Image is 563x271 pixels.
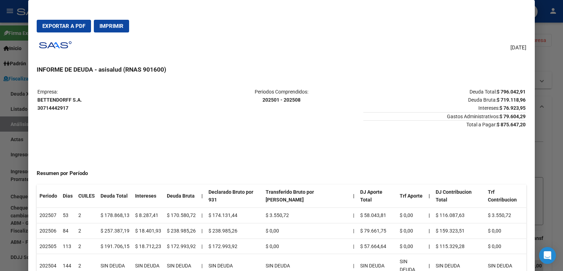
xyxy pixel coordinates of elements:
td: $ 174.131,44 [206,208,263,223]
td: $ 238.985,26 [164,223,199,239]
td: $ 172.993,92 [164,239,199,254]
p: Empresa: [37,88,200,112]
td: | [199,223,206,239]
strong: BETTENDORFF S.A. 30714442917 [37,97,82,111]
th: Deuda Bruta [164,185,199,208]
strong: $ 796.042,91 [497,89,526,95]
td: $ 18.712,23 [132,239,164,254]
td: $ 178.868,13 [98,208,132,223]
td: $ 116.087,63 [433,208,485,223]
div: Open Intercom Messenger [539,247,556,264]
td: $ 238.985,26 [206,223,263,239]
td: 2 [75,223,98,239]
td: $ 0,00 [263,239,350,254]
strong: 202501 - 202508 [262,97,301,103]
td: $ 0,00 [397,239,426,254]
th: DJ Aporte Total [357,185,397,208]
strong: $ 875.647,20 [497,122,526,127]
td: 2 [75,208,98,223]
h3: INFORME DE DEUDA - asisalud (RNAS 901600) [37,65,526,74]
td: 2 [75,239,98,254]
th: Trf Aporte [397,185,426,208]
td: $ 0,00 [485,223,527,239]
td: $ 257.387,19 [98,223,132,239]
td: $ 79.661,75 [357,223,397,239]
th: Declarado Bruto por 931 [206,185,263,208]
td: 202505 [37,239,60,254]
td: 53 [60,208,75,223]
td: | [350,223,357,239]
p: Deuda Total: Deuda Bruta: Intereses: [363,88,526,112]
th: Deuda Total [98,185,132,208]
th: | [426,208,433,223]
td: $ 0,00 [485,239,527,254]
p: Periodos Comprendidos: [200,88,363,104]
th: | [426,185,433,208]
td: 113 [60,239,75,254]
th: Trf Contribucion [485,185,527,208]
th: | [199,185,206,208]
span: [DATE] [510,44,526,52]
td: 202506 [37,223,60,239]
td: | [350,239,357,254]
th: Periodo [37,185,60,208]
th: Intereses [132,185,164,208]
td: 84 [60,223,75,239]
td: $ 58.043,81 [357,208,397,223]
strong: $ 719.118,96 [497,97,526,103]
td: | [350,208,357,223]
span: Imprimir [99,23,123,29]
td: $ 3.550,72 [263,208,350,223]
span: Total a Pagar: [363,120,526,127]
td: $ 0,00 [397,208,426,223]
td: $ 159.323,51 [433,223,485,239]
th: | [426,239,433,254]
td: $ 170.580,72 [164,208,199,223]
td: | [199,239,206,254]
td: $ 191.706,15 [98,239,132,254]
th: Dias [60,185,75,208]
td: $ 18.401,93 [132,223,164,239]
td: $ 115.329,28 [433,239,485,254]
th: CUILES [75,185,98,208]
strong: $ 79.604,29 [500,114,526,119]
span: Gastos Administrativos: [363,112,526,119]
th: Transferido Bruto por [PERSON_NAME] [263,185,350,208]
th: | [426,223,433,239]
td: $ 0,00 [263,223,350,239]
td: $ 0,00 [397,223,426,239]
th: | [350,185,357,208]
td: | [199,208,206,223]
td: $ 172.993,92 [206,239,263,254]
button: Imprimir [94,20,129,32]
td: $ 3.550,72 [485,208,527,223]
span: Exportar a PDF [42,23,85,29]
h4: Resumen por Período [37,169,526,177]
td: $ 57.664,64 [357,239,397,254]
th: DJ Contribucion Total [433,185,485,208]
strong: $ 76.923,95 [500,105,526,111]
td: $ 8.287,41 [132,208,164,223]
td: 202507 [37,208,60,223]
button: Exportar a PDF [37,20,91,32]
